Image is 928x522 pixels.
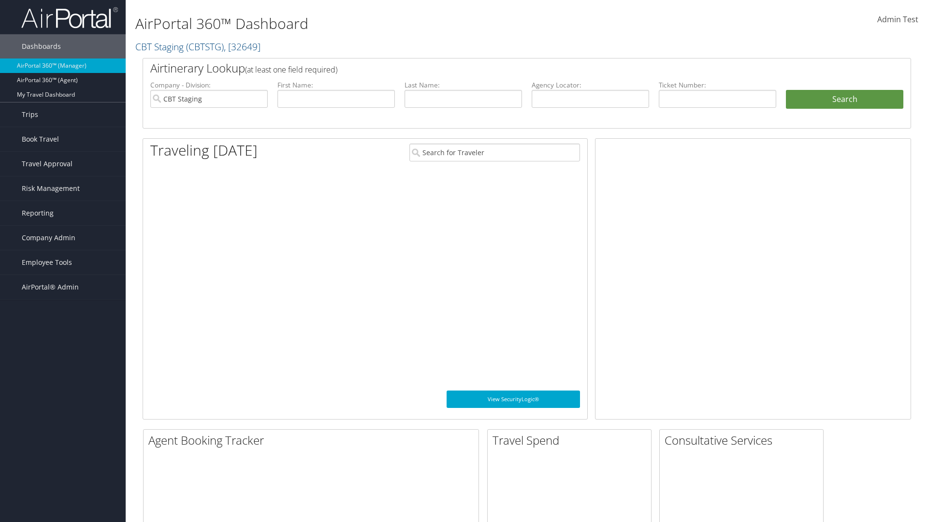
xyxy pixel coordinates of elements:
span: Admin Test [877,14,918,25]
span: Company Admin [22,226,75,250]
label: Agency Locator: [532,80,649,90]
span: Dashboards [22,34,61,58]
img: airportal-logo.png [21,6,118,29]
input: Search for Traveler [409,144,580,161]
h2: Agent Booking Tracker [148,432,478,449]
h1: Traveling [DATE] [150,140,258,160]
a: CBT Staging [135,40,261,53]
h2: Consultative Services [665,432,823,449]
span: , [ 32649 ] [224,40,261,53]
label: Last Name: [405,80,522,90]
span: Employee Tools [22,250,72,275]
label: Ticket Number: [659,80,776,90]
h2: Airtinerary Lookup [150,60,840,76]
span: ( CBTSTG ) [186,40,224,53]
span: Risk Management [22,176,80,201]
label: First Name: [277,80,395,90]
label: Company - Division: [150,80,268,90]
button: Search [786,90,903,109]
span: Travel Approval [22,152,72,176]
span: AirPortal® Admin [22,275,79,299]
h1: AirPortal 360™ Dashboard [135,14,657,34]
h2: Travel Spend [493,432,651,449]
span: Trips [22,102,38,127]
span: Book Travel [22,127,59,151]
a: View SecurityLogic® [447,391,580,408]
a: Admin Test [877,5,918,35]
span: Reporting [22,201,54,225]
span: (at least one field required) [245,64,337,75]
